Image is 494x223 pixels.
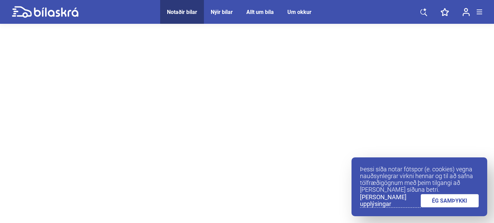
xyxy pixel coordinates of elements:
a: Nýir bílar [211,9,233,15]
a: Notaðir bílar [167,9,197,15]
img: user-login.svg [462,8,470,16]
a: Allt um bíla [246,9,274,15]
a: ÉG SAMÞYKKI [421,194,479,207]
a: Um okkur [287,9,311,15]
a: [PERSON_NAME] upplýsingar [360,194,421,208]
p: Þessi síða notar fótspor (e. cookies) vegna nauðsynlegrar virkni hennar og til að safna tölfræðig... [360,166,479,193]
